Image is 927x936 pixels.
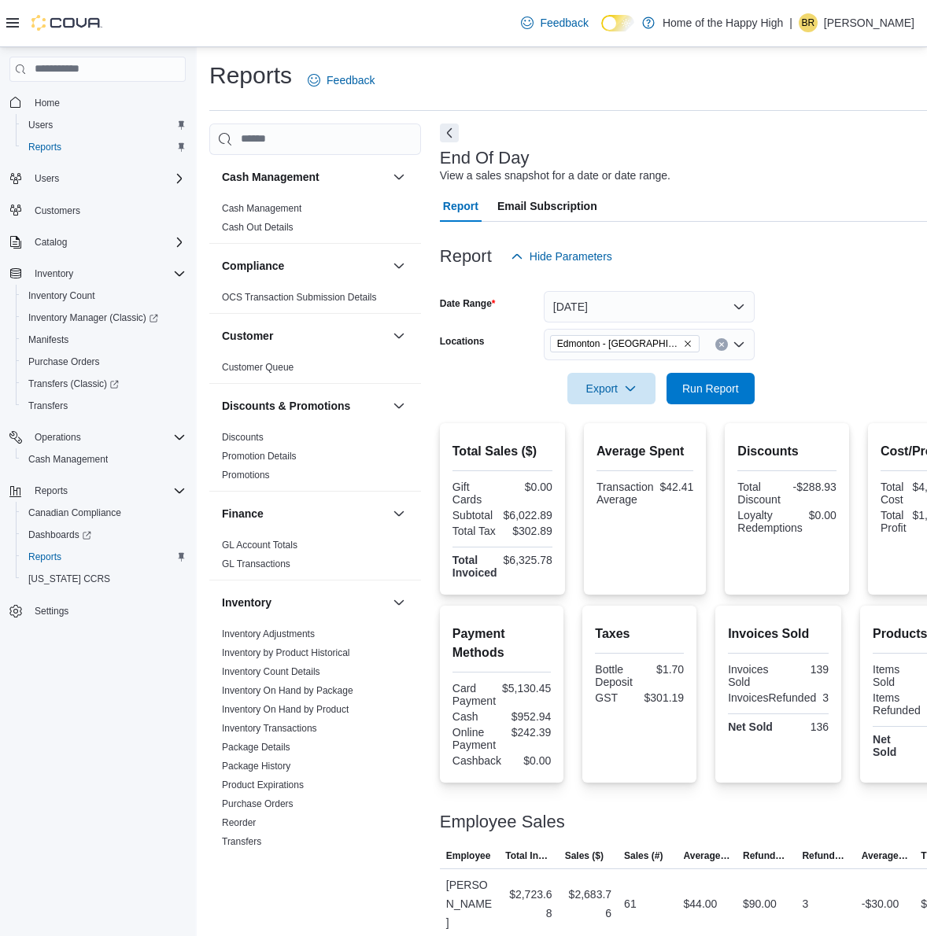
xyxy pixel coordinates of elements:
div: Discounts & Promotions [209,428,421,491]
a: Inventory Manager (Classic) [16,307,192,329]
div: InvoicesRefunded [728,691,816,704]
span: Dashboards [28,529,91,541]
h3: Compliance [222,258,284,274]
a: Canadian Compliance [22,503,127,522]
span: Users [35,172,59,185]
div: $952.94 [505,710,552,723]
button: Users [28,169,65,188]
span: GL Account Totals [222,539,297,551]
span: Catalog [28,233,186,252]
span: Feedback [327,72,375,88]
h2: Taxes [595,625,684,643]
span: Catalog [35,236,67,249]
span: Operations [28,428,186,447]
div: Total Discount [737,481,784,506]
span: Sales (#) [624,849,663,862]
span: Users [28,119,53,131]
label: Date Range [440,297,496,310]
a: Inventory On Hand by Product [222,704,349,715]
h2: Average Spent [596,442,693,461]
span: Export [577,373,646,404]
span: [US_STATE] CCRS [28,573,110,585]
a: Promotion Details [222,451,297,462]
span: Feedback [540,15,588,31]
button: Home [3,91,192,114]
a: Transfers [22,396,74,415]
a: Inventory Adjustments [222,628,315,639]
button: Cash Management [16,448,192,470]
div: $90.00 [743,894,777,913]
span: Reports [28,481,186,500]
span: Cash Out Details [222,221,294,234]
button: Inventory [3,263,192,285]
div: Compliance [209,288,421,313]
button: Catalog [3,231,192,253]
button: Settings [3,599,192,622]
a: Purchase Orders [222,798,294,809]
span: Run Report [682,381,739,396]
strong: Total Invoiced [452,554,497,579]
span: Purchase Orders [28,356,100,368]
span: Refunds ($) [743,849,789,862]
button: Purchase Orders [16,351,192,373]
span: Hide Parameters [530,249,612,264]
a: Inventory Count [22,286,102,305]
button: Compliance [390,256,408,275]
a: Product Expirations [222,779,304,790]
a: Reports [22,547,68,566]
div: Items Sold [873,663,914,688]
span: Email Subscription [497,190,597,222]
input: Dark Mode [601,15,634,31]
div: 139 [781,663,829,676]
div: 3 [822,691,829,704]
a: Transfers [222,836,261,847]
span: Inventory Transactions [222,722,317,735]
span: Product Expirations [222,779,304,791]
button: Inventory [222,595,386,610]
div: Bottle Deposit [595,663,636,688]
div: $2,723.68 [505,885,552,923]
span: Operations [35,431,81,444]
button: Finance [222,506,386,521]
a: Cash Out Details [222,222,294,233]
div: $0.00 [809,509,837,521]
button: Cash Management [222,169,386,185]
a: Inventory by Product Historical [222,647,350,658]
button: Manifests [16,329,192,351]
h3: Discounts & Promotions [222,398,350,414]
button: Inventory [390,593,408,612]
a: Feedback [515,7,594,39]
a: Users [22,116,59,135]
a: OCS Transaction Submission Details [222,292,377,303]
span: Reports [35,485,68,497]
a: Package Details [222,742,290,753]
a: Manifests [22,330,75,349]
span: Inventory Count Details [222,665,320,678]
span: Inventory Adjustments [222,628,315,640]
span: Transfers [22,396,186,415]
span: Inventory [35,267,73,280]
button: Next [440,123,459,142]
a: Dashboards [22,525,98,544]
h1: Reports [209,60,292,91]
div: 3 [802,894,808,913]
span: Transfers (Classic) [28,378,119,390]
span: Washington CCRS [22,569,186,588]
span: Users [28,169,186,188]
a: Inventory Transactions [222,723,317,734]
button: Inventory Count [16,285,192,307]
a: [US_STATE] CCRS [22,569,116,588]
button: Discounts & Promotions [222,398,386,414]
span: Home [28,93,186,112]
h3: Inventory [222,595,271,610]
div: Invoices Sold [728,663,775,688]
h3: Finance [222,506,264,521]
div: 61 [624,894,637,913]
span: Reports [28,551,61,563]
button: Users [3,168,192,190]
button: Operations [28,428,87,447]
button: Discounts & Promotions [390,396,408,415]
a: Transfers (Classic) [16,373,192,395]
div: $6,022.89 [504,509,552,521]
button: Finance [390,504,408,523]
